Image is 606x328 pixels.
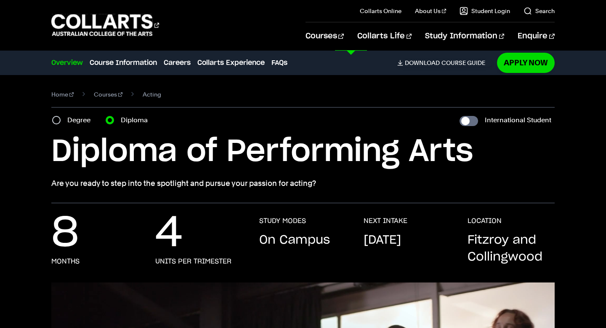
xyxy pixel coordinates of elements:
a: Courses [94,89,122,100]
p: On Campus [259,232,330,249]
a: Student Login [460,7,510,15]
label: Diploma [121,114,153,126]
h3: months [51,257,80,266]
a: Search [524,7,555,15]
a: Collarts Online [360,7,401,15]
p: 8 [51,217,79,250]
a: Home [51,89,74,100]
p: Fitzroy and Collingwood [468,232,555,266]
a: Courses [306,22,344,50]
a: Enquire [518,22,554,50]
h3: NEXT INTAKE [364,217,407,225]
h3: units per trimester [155,257,231,266]
p: Are you ready to step into the spotlight and pursue your passion for acting? [51,177,554,189]
label: Degree [67,114,96,126]
h3: STUDY MODES [259,217,306,225]
a: FAQs [271,58,287,68]
a: Study Information [425,22,504,50]
div: Go to homepage [51,13,159,37]
p: 4 [155,217,183,250]
span: Acting [143,89,161,100]
a: About Us [415,7,446,15]
p: [DATE] [364,232,401,249]
a: Collarts Experience [197,58,265,68]
h1: Diploma of Performing Arts [51,133,554,171]
a: Overview [51,58,83,68]
label: International Student [485,114,551,126]
h3: LOCATION [468,217,502,225]
a: DownloadCourse Guide [397,59,492,67]
span: Download [405,59,440,67]
a: Careers [164,58,191,68]
a: Collarts Life [357,22,412,50]
a: Apply Now [497,53,555,73]
a: Course Information [90,58,157,68]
